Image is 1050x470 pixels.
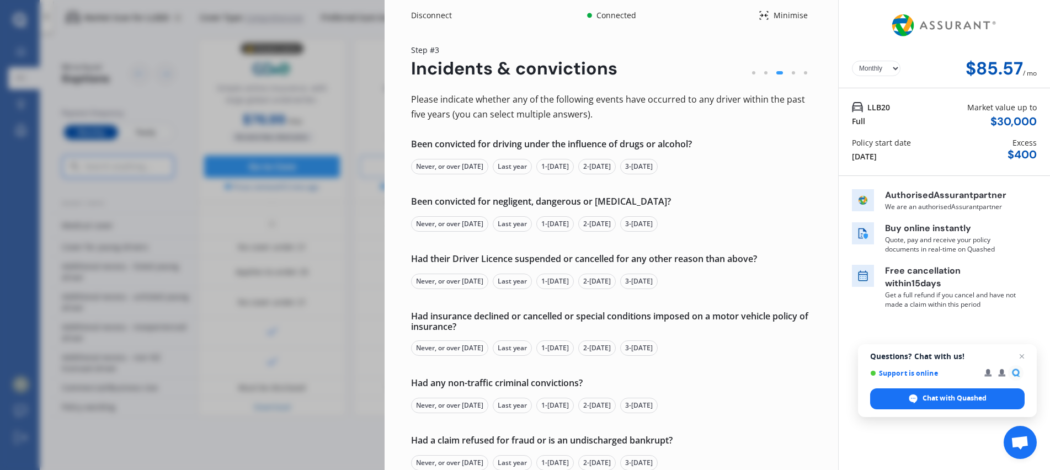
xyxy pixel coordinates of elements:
[885,222,1017,235] p: Buy online instantly
[578,216,616,232] div: 2-[DATE]
[493,159,532,174] div: Last year
[620,274,658,289] div: 3-[DATE]
[578,159,616,174] div: 2-[DATE]
[870,388,1025,409] div: Chat with Quashed
[594,10,638,21] div: Connected
[411,274,488,289] div: Never, or over [DATE]
[493,274,532,289] div: Last year
[990,115,1037,128] div: $ 30,000
[411,398,488,413] div: Never, or over [DATE]
[411,216,488,232] div: Never, or over [DATE]
[885,265,1017,290] p: Free cancellation within 15 days
[852,115,865,127] div: Full
[411,10,464,21] div: Disconnect
[1004,426,1037,459] div: Open chat
[411,196,812,207] div: Been convicted for negligent, dangerous or [MEDICAL_DATA]?
[1015,350,1028,363] span: Close chat
[1012,137,1037,148] div: Excess
[885,290,1017,309] p: Get a full refund if you cancel and have not made a claim within this period
[1008,148,1037,161] div: $ 400
[852,222,874,244] img: buy online icon
[852,137,911,148] div: Policy start date
[578,274,616,289] div: 2-[DATE]
[885,189,1017,202] p: Authorised Assurant partner
[966,58,1023,79] div: $85.57
[411,159,488,174] div: Never, or over [DATE]
[769,10,812,21] div: Minimise
[411,435,812,446] div: Had a claim refused for fraud or is an undischarged bankrupt?
[493,216,532,232] div: Last year
[536,159,574,174] div: 1-[DATE]
[411,58,617,79] div: Incidents & convictions
[411,340,488,356] div: Never, or over [DATE]
[411,44,617,56] div: Step # 3
[852,189,874,211] img: insurer icon
[620,340,658,356] div: 3-[DATE]
[578,398,616,413] div: 2-[DATE]
[620,216,658,232] div: 3-[DATE]
[493,398,532,413] div: Last year
[536,274,574,289] div: 1-[DATE]
[1023,58,1037,79] div: / mo
[889,4,1000,46] img: Assurant.png
[493,340,532,356] div: Last year
[852,151,877,162] div: [DATE]
[870,369,977,377] span: Support is online
[411,311,812,332] div: Had insurance declined or cancelled or special conditions imposed on a motor vehicle policy of in...
[578,340,616,356] div: 2-[DATE]
[411,92,812,121] div: Please indicate whether any of the following events have occurred to any driver within the past f...
[620,398,658,413] div: 3-[DATE]
[870,352,1025,361] span: Questions? Chat with us!
[885,235,1017,254] p: Quote, pay and receive your policy documents in real-time on Quashed
[411,378,812,389] div: Had any non-traffic criminal convictions?
[620,159,658,174] div: 3-[DATE]
[536,398,574,413] div: 1-[DATE]
[867,102,890,113] span: LLB20
[411,139,812,150] div: Been convicted for driving under the influence of drugs or alcohol?
[536,340,574,356] div: 1-[DATE]
[885,202,1017,211] p: We are an authorised Assurant partner
[852,265,874,287] img: free cancel icon
[536,216,574,232] div: 1-[DATE]
[923,393,987,403] span: Chat with Quashed
[967,102,1037,113] div: Market value up to
[411,254,812,265] div: Had their Driver Licence suspended or cancelled for any other reason than above?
